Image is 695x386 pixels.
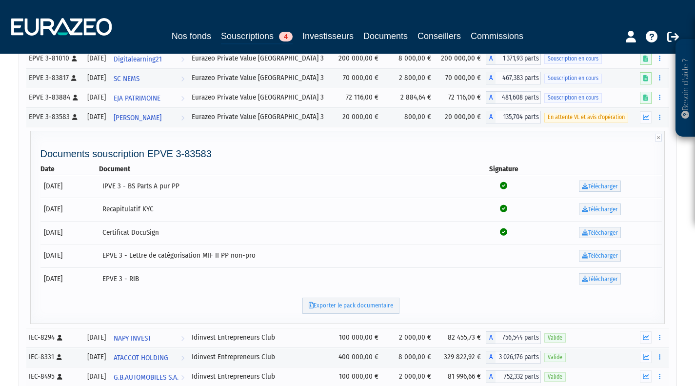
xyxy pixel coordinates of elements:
td: Recapitulatif KYC [99,198,470,221]
td: 8 000,00 € [383,49,436,68]
i: Voir l'investisseur [181,329,184,347]
span: A [486,52,496,65]
td: 8 000,00 € [383,347,436,367]
div: Idinvest Entrepreneurs Club [192,371,329,382]
div: [DATE] [87,371,106,382]
span: Valide [544,353,566,362]
i: Voir l'investisseur [181,349,184,367]
span: Souscription en cours [544,93,602,102]
a: Télécharger [579,203,621,215]
span: 481,608 parts [496,91,541,104]
i: [Français] Personne physique [72,114,78,120]
div: EPVE 3-81010 [29,53,80,63]
span: A [486,72,496,84]
td: [DATE] [40,244,99,267]
td: [DATE] [40,267,99,291]
span: 135,704 parts [496,111,541,123]
td: 72 116,00 € [436,88,486,107]
div: A - Idinvest Entrepreneurs Club [486,331,541,344]
td: 200 000,00 € [436,49,486,68]
td: IPVE 3 - BS Parts A pur PP [99,175,470,198]
span: 756,544 parts [496,331,541,344]
i: [Français] Personne physique [71,75,77,81]
span: NAPY INVEST [114,329,151,347]
div: A - Eurazeo Private Value Europe 3 [486,91,541,104]
div: A - Eurazeo Private Value Europe 3 [486,72,541,84]
i: Voir l'investisseur [181,109,184,127]
span: 3 026,176 parts [496,351,541,364]
td: 72 116,00 € [333,88,383,107]
i: [Français] Personne physique [72,56,77,61]
div: Eurazeo Private Value [GEOGRAPHIC_DATA] 3 [192,53,329,63]
span: A [486,351,496,364]
a: Conseillers [417,29,461,43]
i: [Français] Personne physique [57,374,62,380]
div: Idinvest Entrepreneurs Club [192,352,329,362]
div: [DATE] [87,73,106,83]
span: Souscription en cours [544,74,602,83]
a: [PERSON_NAME] [110,107,189,127]
th: Signature [470,164,537,174]
td: 2 800,00 € [383,68,436,88]
span: SC NEMS [114,70,139,88]
td: EPVE 3 - Lettre de catégorisation MIF II PP non-pro [99,244,470,267]
a: Nos fonds [172,29,211,43]
a: Exporter le pack documentaire [302,298,399,314]
td: EPVE 3 - RIB [99,267,470,291]
div: A - Eurazeo Private Value Europe 3 [486,52,541,65]
span: 752,332 parts [496,370,541,383]
a: Télécharger [579,227,621,239]
div: [DATE] [87,352,106,362]
th: Date [40,164,99,174]
td: 100 000,00 € [333,328,383,347]
a: Commissions [471,29,523,43]
span: A [486,111,496,123]
td: [DATE] [40,175,99,198]
div: Eurazeo Private Value [GEOGRAPHIC_DATA] 3 [192,92,329,102]
span: EJA PATRIMOINE [114,89,160,107]
span: En attente VL et avis d'opération [544,113,628,122]
a: Télécharger [579,273,621,285]
td: 70 000,00 € [333,68,383,88]
div: [DATE] [87,332,106,343]
td: Certificat DocuSign [99,221,470,244]
div: Eurazeo Private Value [GEOGRAPHIC_DATA] 3 [192,112,329,122]
span: ATACCOT HOLDING [114,349,168,367]
a: Documents [363,29,408,43]
span: Valide [544,333,566,343]
a: SC NEMS [110,68,189,88]
p: Besoin d'aide ? [680,44,691,132]
td: 2 000,00 € [383,328,436,347]
a: Télécharger [579,250,621,262]
td: 329 822,92 € [436,347,486,367]
div: EPVE 3-83583 [29,112,80,122]
td: [DATE] [40,198,99,221]
a: EJA PATRIMOINE [110,88,189,107]
div: [DATE] [87,92,106,102]
div: A - Idinvest Entrepreneurs Club [486,370,541,383]
td: 70 000,00 € [436,68,486,88]
td: 20 000,00 € [333,107,383,127]
span: 467,383 parts [496,72,541,84]
td: 400 000,00 € [333,347,383,367]
a: Digitalearning21 [110,49,189,68]
i: [Français] Personne physique [57,335,62,341]
i: Voir l'investisseur [181,50,184,68]
span: Souscription en cours [544,54,602,63]
td: 200 000,00 € [333,49,383,68]
span: Valide [544,372,566,382]
span: A [486,370,496,383]
td: 20 000,00 € [436,107,486,127]
span: 1 371,93 parts [496,52,541,65]
td: 2 884,64 € [383,88,436,107]
i: Voir l'investisseur [181,89,184,107]
span: A [486,91,496,104]
img: 1732889491-logotype_eurazeo_blanc_rvb.png [11,18,112,36]
td: 82 455,73 € [436,328,486,347]
div: EPVE 3-83817 [29,73,80,83]
i: [Français] Personne physique [57,354,62,360]
div: IEC-8331 [29,352,80,362]
div: IEC-8495 [29,371,80,382]
i: Voir l'investisseur [181,70,184,88]
div: [DATE] [87,112,106,122]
